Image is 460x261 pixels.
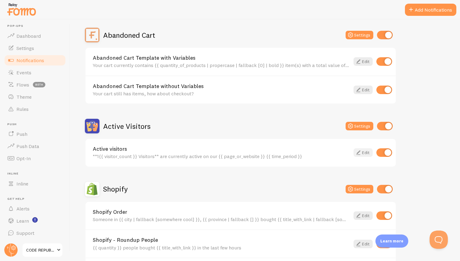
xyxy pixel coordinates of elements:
a: Events [4,66,66,79]
a: Abandoned Cart Template with Variables [93,55,350,61]
p: Learn more [380,238,403,244]
a: Edit [354,240,373,248]
span: Get Help [7,197,66,201]
a: Edit [354,211,373,220]
a: Shopify - Roundup People [93,237,350,243]
img: Shopify [85,182,99,196]
span: CODE REPUBLIC [26,246,55,254]
img: Abandoned Cart [85,28,99,42]
img: fomo-relay-logo-orange.svg [6,2,37,17]
div: Someone in {{ city | fallback [somewhere cool] }}, {{ province | fallback [] }} bought {{ title_w... [93,217,350,222]
a: Active visitors [93,146,350,152]
span: Events [16,69,31,76]
span: beta [33,82,45,87]
h2: Abandoned Cart [103,30,155,40]
h2: Shopify [103,184,128,194]
span: Rules [16,106,29,112]
a: Theme [4,91,66,103]
span: Opt-In [16,155,31,161]
a: Push Data [4,140,66,152]
span: Pop-ups [7,24,66,28]
a: Alerts [4,203,66,215]
h2: Active Visitors [103,122,151,131]
a: Push [4,128,66,140]
div: Your cart currently contains {{ quantity_of_products | propercase | fallback [0] | bold }} item(s... [93,62,350,68]
span: Push Data [16,143,39,149]
svg: <p>Watch New Feature Tutorials!</p> [32,217,38,223]
a: Edit [354,86,373,94]
span: Inline [7,172,66,176]
a: Inline [4,178,66,190]
a: Support [4,227,66,239]
iframe: Help Scout Beacon - Open [430,231,448,249]
span: Learn [16,218,29,224]
div: Your cart still has items, how about checkout? [93,91,350,96]
a: Edit [354,57,373,66]
a: Learn [4,215,66,227]
div: **1{{ visitor_count }} Visitors** are currently active on our {{ page_or_website }} {{ time_perio... [93,153,350,159]
button: Settings [346,122,373,130]
div: {{ quantity }} people bought {{ title_with_link }} in the last few hours [93,245,350,250]
a: Edit [354,148,373,157]
button: Settings [346,31,373,39]
span: Flows [16,82,29,88]
a: Dashboard [4,30,66,42]
a: Shopify Order [93,209,350,215]
a: Abandoned Cart Template without Variables [93,83,350,89]
a: Rules [4,103,66,115]
span: Inline [16,181,28,187]
span: Notifications [16,57,44,63]
span: Theme [16,94,32,100]
span: Push [7,122,66,126]
div: Learn more [375,235,408,248]
span: Push [16,131,27,137]
span: Support [16,230,34,236]
a: Settings [4,42,66,54]
a: Notifications [4,54,66,66]
button: Settings [346,185,373,193]
span: Dashboard [16,33,41,39]
span: Settings [16,45,34,51]
a: Flows beta [4,79,66,91]
span: Alerts [16,206,30,212]
img: Active Visitors [85,119,99,133]
a: Opt-In [4,152,66,164]
a: CODE REPUBLIC [22,243,63,257]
